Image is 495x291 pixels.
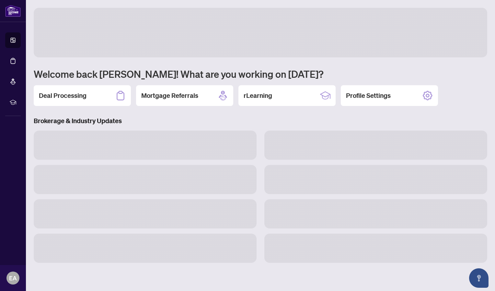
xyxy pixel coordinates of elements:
h2: Profile Settings [346,91,391,100]
h2: rLearning [244,91,272,100]
h2: Deal Processing [39,91,86,100]
button: Open asap [469,268,489,288]
h2: Mortgage Referrals [141,91,198,100]
h3: Brokerage & Industry Updates [34,116,487,125]
span: EA [9,274,17,283]
h1: Welcome back [PERSON_NAME]! What are you working on [DATE]? [34,68,487,80]
img: logo [5,5,21,17]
